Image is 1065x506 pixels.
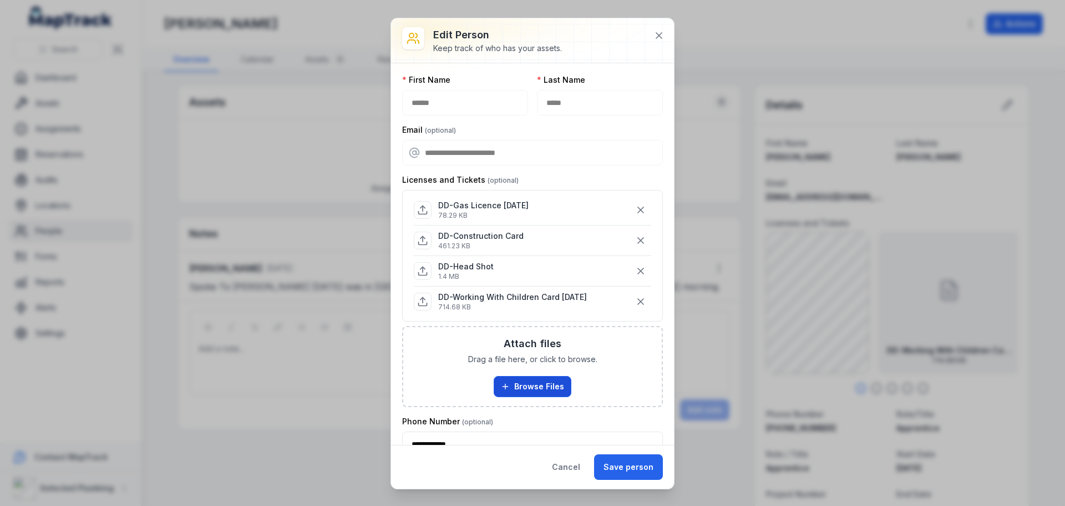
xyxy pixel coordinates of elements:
[494,376,571,397] button: Browse Files
[542,454,590,480] button: Cancel
[438,231,524,242] p: DD-Construction Card
[402,124,456,136] label: Email
[537,74,585,86] label: Last Name
[438,303,587,312] p: 714.68 KB
[438,211,529,220] p: 78.29 KB
[504,336,561,352] h3: Attach files
[468,354,597,365] span: Drag a file here, or click to browse.
[402,174,519,186] label: Licenses and Tickets
[438,261,494,272] p: DD-Head Shot
[438,200,529,211] p: DD-Gas Licence [DATE]
[438,272,494,281] p: 1.4 MB
[433,43,562,54] div: Keep track of who has your assets.
[402,416,493,427] label: Phone Number
[438,242,524,251] p: 461.23 KB
[433,27,562,43] h3: Edit person
[438,292,587,303] p: DD-Working With Children Card [DATE]
[594,454,663,480] button: Save person
[402,74,450,86] label: First Name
